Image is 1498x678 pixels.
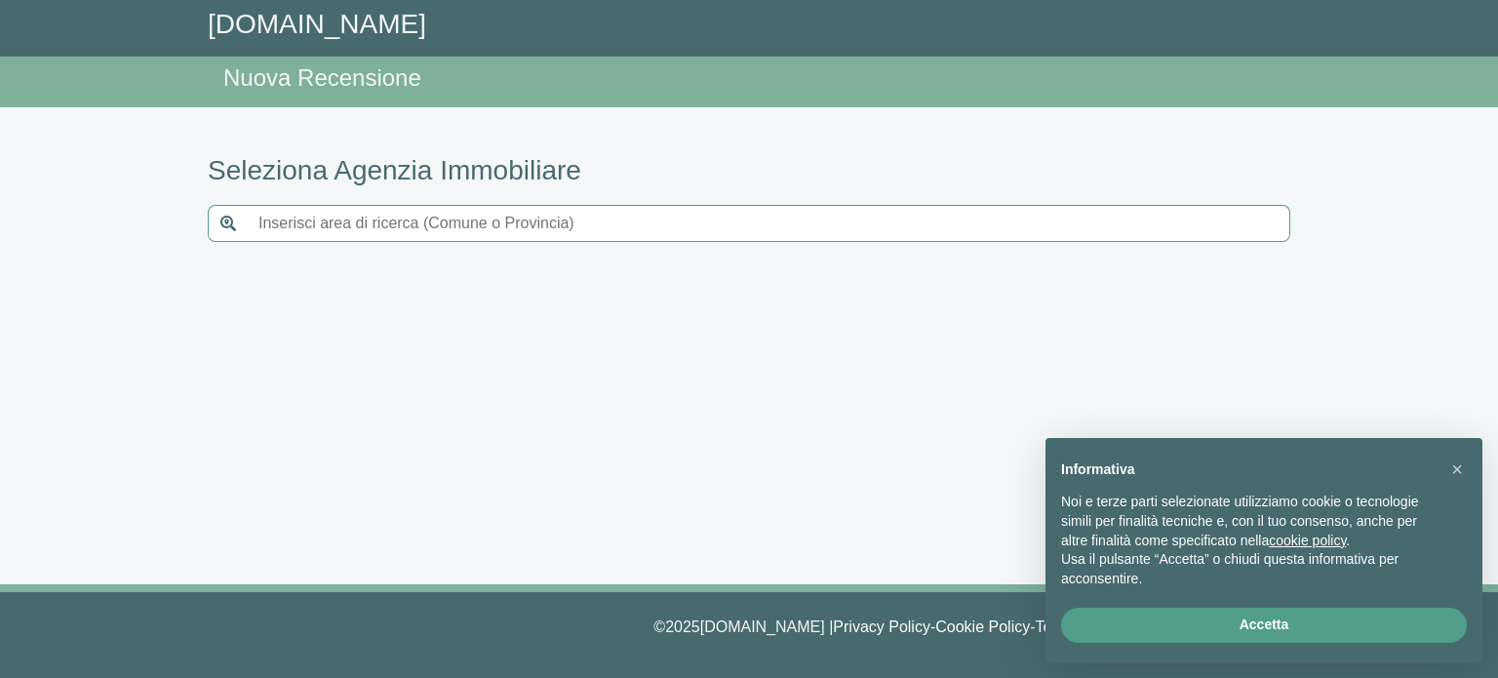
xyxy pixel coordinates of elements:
p: Usa il pulsante “Accetta” o chiudi questa informativa per acconsentire. [1061,550,1436,588]
span: × [1451,459,1463,480]
h4: Nuova Recensione [223,64,1290,93]
input: Inserisci area di ricerca (Comune o Provincia) [247,205,1290,242]
h2: Informativa [1061,461,1436,478]
a: cookie policy - il link si apre in una nuova scheda [1269,533,1346,548]
a: Privacy Policy [833,618,930,635]
p: © 2025 [DOMAIN_NAME] | - - | [208,616,1290,639]
h3: Seleziona Agenzia Immobiliare [208,154,1290,187]
a: Cookie Policy [935,618,1030,635]
button: Chiudi questa informativa [1441,454,1473,485]
a: [DOMAIN_NAME] [208,9,426,39]
button: Accetta [1061,608,1467,643]
p: Noi e terze parti selezionate utilizziamo cookie o tecnologie simili per finalità tecniche e, con... [1061,493,1436,550]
